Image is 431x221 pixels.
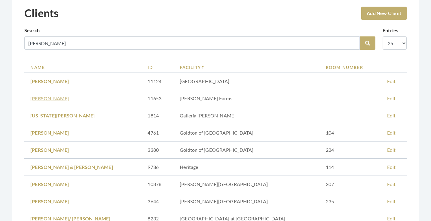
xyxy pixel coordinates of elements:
[383,27,398,34] label: Entries
[387,95,396,101] a: Edit
[180,64,314,70] a: Facility
[30,198,69,204] a: [PERSON_NAME]
[387,130,396,135] a: Edit
[174,90,320,107] td: [PERSON_NAME] Farms
[30,147,69,153] a: [PERSON_NAME]
[174,193,320,210] td: [PERSON_NAME][GEOGRAPHIC_DATA]
[148,64,168,70] a: ID
[30,78,69,84] a: [PERSON_NAME]
[361,7,407,20] a: Add New Client
[142,73,174,90] td: 11124
[142,124,174,142] td: 4761
[326,64,375,70] a: Room Number
[142,90,174,107] td: 11653
[30,113,95,118] a: [US_STATE][PERSON_NAME]
[174,73,320,90] td: [GEOGRAPHIC_DATA]
[24,36,360,50] input: Search by name, facility or room number
[174,176,320,193] td: [PERSON_NAME][GEOGRAPHIC_DATA]
[30,181,69,187] a: [PERSON_NAME]
[174,107,320,124] td: Galleria [PERSON_NAME]
[142,193,174,210] td: 3644
[387,147,396,153] a: Edit
[387,198,396,204] a: Edit
[320,159,381,176] td: 114
[320,124,381,142] td: 104
[142,159,174,176] td: 9736
[320,142,381,159] td: 224
[174,159,320,176] td: Heritage
[387,113,396,118] a: Edit
[387,181,396,187] a: Edit
[30,64,136,70] a: Name
[174,124,320,142] td: Goldton of [GEOGRAPHIC_DATA]
[387,164,396,170] a: Edit
[174,142,320,159] td: Goldton of [GEOGRAPHIC_DATA]
[387,78,396,84] a: Edit
[142,176,174,193] td: 10878
[30,95,69,101] a: [PERSON_NAME]
[24,27,40,34] label: Search
[142,107,174,124] td: 1814
[320,193,381,210] td: 235
[320,176,381,193] td: 307
[30,164,113,170] a: [PERSON_NAME] & [PERSON_NAME]
[24,7,59,20] h1: Clients
[30,130,69,135] a: [PERSON_NAME]
[142,142,174,159] td: 3380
